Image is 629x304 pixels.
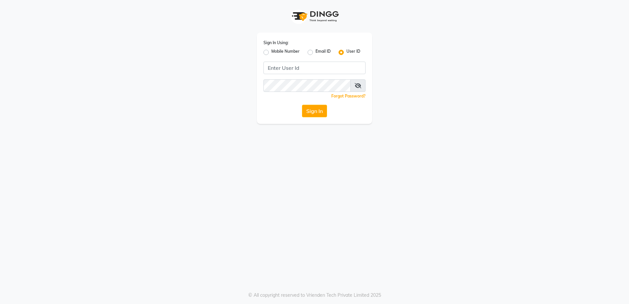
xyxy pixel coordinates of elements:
input: Username [263,62,366,74]
button: Sign In [302,105,327,117]
img: logo1.svg [288,7,341,26]
label: Email ID [315,48,331,56]
label: Sign In Using: [263,40,288,46]
label: Mobile Number [271,48,300,56]
input: Username [263,79,351,92]
a: Forgot Password? [331,94,366,98]
label: User ID [346,48,360,56]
